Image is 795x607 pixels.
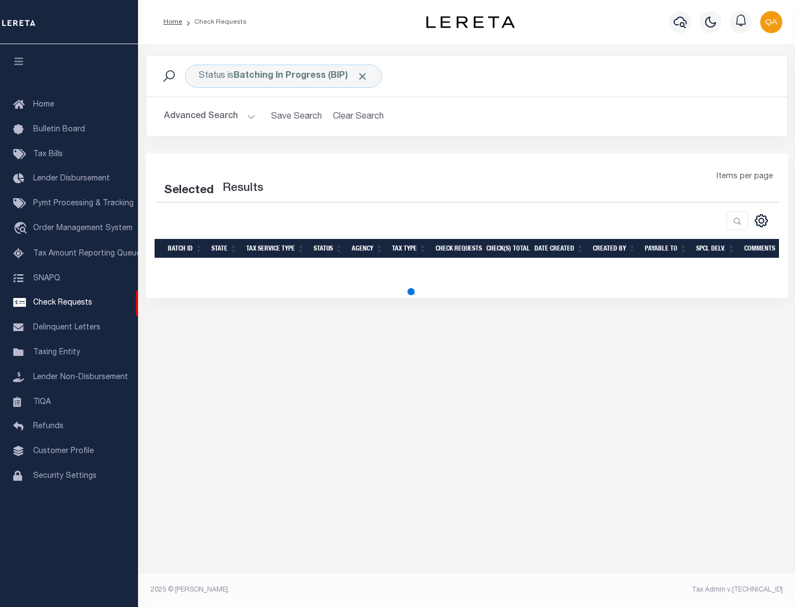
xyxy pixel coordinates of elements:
[164,182,214,200] div: Selected
[33,126,85,134] span: Bulletin Board
[426,16,515,28] img: logo-dark.svg
[33,374,128,381] span: Lender Non-Disbursement
[431,239,482,258] th: Check Requests
[33,299,92,307] span: Check Requests
[33,423,63,430] span: Refunds
[33,225,132,232] span: Order Management System
[309,239,347,258] th: Status
[33,101,54,109] span: Home
[760,11,782,33] img: svg+xml;base64,PHN2ZyB4bWxucz0iaHR0cDovL3d3dy53My5vcmcvMjAwMC9zdmciIHBvaW50ZXItZXZlbnRzPSJub25lIi...
[33,472,97,480] span: Security Settings
[33,324,100,332] span: Delinquent Letters
[182,17,247,27] li: Check Requests
[475,585,783,595] div: Tax Admin v.[TECHNICAL_ID]
[740,239,789,258] th: Comments
[33,349,80,356] span: Taxing Entity
[33,151,63,158] span: Tax Bills
[264,106,328,127] button: Save Search
[328,106,389,127] button: Clear Search
[33,200,134,207] span: Pymt Processing & Tracking
[13,222,31,236] i: travel_explore
[717,171,773,183] span: Items per page
[692,239,740,258] th: Spcl Delv.
[347,239,388,258] th: Agency
[163,239,207,258] th: Batch Id
[388,239,431,258] th: Tax Type
[640,239,692,258] th: Payable To
[164,106,256,127] button: Advanced Search
[530,239,589,258] th: Date Created
[242,239,309,258] th: Tax Service Type
[589,239,640,258] th: Created By
[142,585,467,595] div: 2025 © [PERSON_NAME].
[185,65,382,88] div: Click to Edit
[33,448,94,455] span: Customer Profile
[33,398,51,406] span: TIQA
[482,239,530,258] th: Check(s) Total
[357,71,368,82] span: Click to Remove
[33,274,60,282] span: SNAPQ
[222,180,263,198] label: Results
[207,239,242,258] th: State
[163,19,182,25] a: Home
[234,72,368,81] b: Batching In Progress (BIP)
[33,175,110,183] span: Lender Disbursement
[33,250,141,258] span: Tax Amount Reporting Queue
